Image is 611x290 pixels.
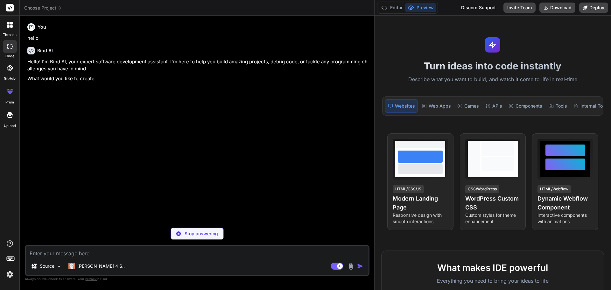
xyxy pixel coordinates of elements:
p: hello [27,35,368,42]
h4: Dynamic Webflow Component [537,194,593,212]
span: Choose Project [24,5,62,11]
button: Editor [379,3,405,12]
img: icon [357,263,363,269]
h2: What makes IDE powerful [392,261,593,274]
button: Download [539,3,575,13]
div: Components [506,99,545,113]
div: Discord Support [457,3,500,13]
div: HTML/Webflow [537,185,571,193]
h6: Bind AI [37,47,53,54]
p: Everything you need to bring your ideas to life [392,277,593,285]
label: Upload [4,123,16,129]
span: privacy [85,277,97,281]
p: Always double-check its answers. Your in Bind [25,276,369,282]
label: code [5,53,14,59]
img: Pick Models [56,264,62,269]
button: Invite Team [503,3,536,13]
div: HTML/CSS/JS [393,185,424,193]
div: Web Apps [419,99,453,113]
div: Tools [546,99,570,113]
p: Custom styles for theme enhancement [465,212,521,225]
p: Hello! I'm Bind AI, your expert software development assistant. I'm here to help you build amazin... [27,58,368,73]
p: What would you like to create [27,75,368,82]
div: CSS/WordPress [465,185,499,193]
p: [PERSON_NAME] 4 S.. [77,263,125,269]
label: threads [3,32,17,38]
h4: Modern Landing Page [393,194,448,212]
img: Claude 4 Sonnet [68,263,75,269]
p: Interactive components with animations [537,212,593,225]
h1: Turn ideas into code instantly [378,60,607,72]
div: Games [455,99,481,113]
label: prem [5,100,14,105]
img: settings [4,269,15,280]
p: Describe what you want to build, and watch it come to life in real-time [378,75,607,84]
label: GitHub [4,76,16,81]
p: Stop answering [185,230,218,237]
div: APIs [483,99,505,113]
h4: WordPress Custom CSS [465,194,521,212]
button: Deploy [579,3,608,13]
p: Source [40,263,54,269]
div: Websites [385,99,418,113]
button: Preview [405,3,436,12]
p: Responsive design with smooth interactions [393,212,448,225]
img: attachment [347,263,355,270]
h6: You [38,24,46,30]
